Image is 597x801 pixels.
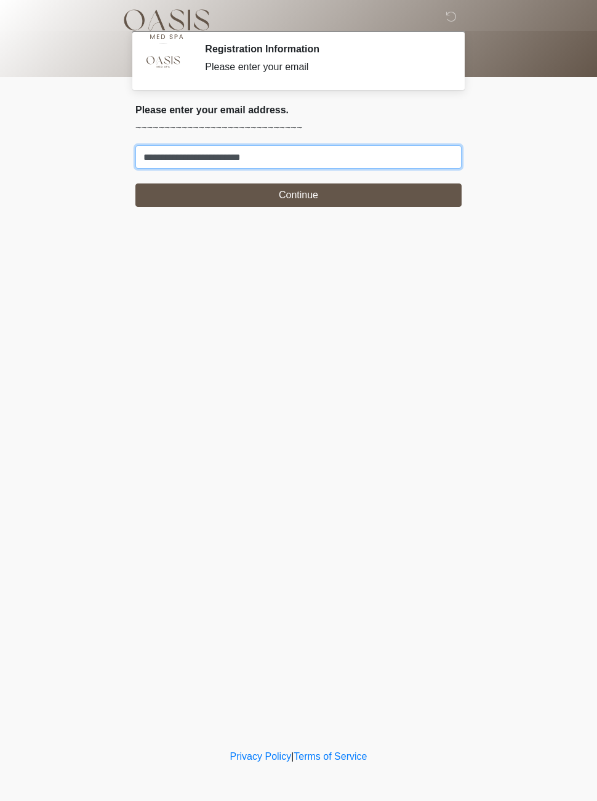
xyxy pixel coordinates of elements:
img: Agent Avatar [145,43,182,80]
div: Please enter your email [205,60,443,74]
a: Privacy Policy [230,751,292,762]
p: ~~~~~~~~~~~~~~~~~~~~~~~~~~~~~ [135,121,462,135]
button: Continue [135,183,462,207]
a: | [291,751,294,762]
h2: Registration Information [205,43,443,55]
a: Terms of Service [294,751,367,762]
h2: Please enter your email address. [135,104,462,116]
img: Oasis Med Spa Logo [123,9,210,39]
